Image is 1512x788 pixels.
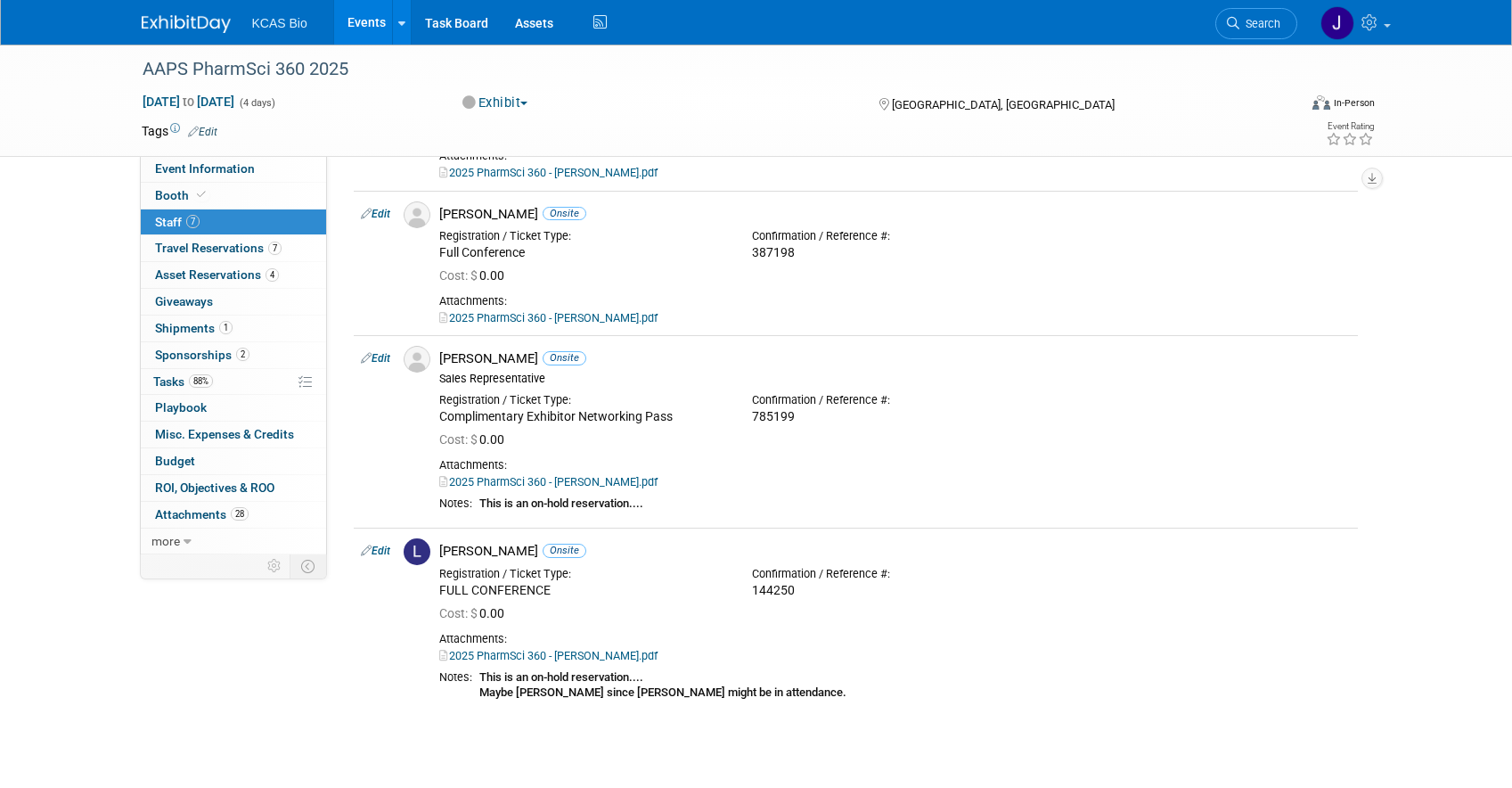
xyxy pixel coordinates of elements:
[142,94,235,110] span: [DATE] [DATE]
[155,400,207,415] span: Playbook
[439,606,511,620] span: 0.00
[479,685,846,699] b: Maybe [PERSON_NAME] since [PERSON_NAME] might be in attendance.
[180,94,197,109] span: to
[259,554,290,578] td: Personalize Event Tab Strip
[142,15,231,33] img: ExhibitDay
[439,206,1351,223] div: [PERSON_NAME]
[188,126,217,138] a: Edit
[439,475,658,488] a: 2025 PharmSci 360 - [PERSON_NAME].pdf
[479,497,643,510] b: This is an on-hold reservation....
[141,235,326,261] a: Travel Reservations7
[141,289,326,315] a: Giveaways
[439,311,658,324] a: 2025 PharmSci 360 - [PERSON_NAME].pdf
[439,229,725,243] div: Registration / Ticket Type:
[1192,93,1376,119] div: Event Format
[155,480,274,495] span: ROI, Objectives & ROO
[151,534,180,548] span: more
[752,393,1038,407] div: Confirmation / Reference #:
[155,188,209,202] span: Booth
[439,632,1351,646] div: Attachments:
[456,94,535,112] button: Exhibit
[543,351,586,365] span: Onsite
[155,241,282,255] span: Travel Reservations
[1333,96,1375,110] div: In-Person
[153,374,213,389] span: Tasks
[1326,122,1374,131] div: Event Rating
[439,670,472,685] div: Notes:
[1312,95,1330,110] img: Format-Inperson.png
[155,294,213,308] span: Giveaways
[479,670,643,684] b: This is an on-hold reservation....
[1320,6,1354,40] img: Jason Hannah
[141,262,326,288] a: Asset Reservations4
[439,432,511,447] span: 0.00
[141,183,326,209] a: Booth
[439,497,472,511] div: Notes:
[1239,17,1280,30] span: Search
[361,208,390,220] a: Edit
[141,475,326,501] a: ROI, Objectives & ROO
[155,507,249,521] span: Attachments
[752,245,1038,261] div: 387198
[439,166,658,179] a: 2025 PharmSci 360 - [PERSON_NAME].pdf
[439,606,479,620] span: Cost: $
[141,342,326,368] a: Sponsorships2
[155,348,249,362] span: Sponsorships
[439,372,1351,386] div: Sales Representative
[141,448,326,474] a: Budget
[439,458,1351,472] div: Attachments:
[155,321,233,335] span: Shipments
[439,245,725,261] div: Full Conference
[892,98,1115,111] span: [GEOGRAPHIC_DATA], [GEOGRAPHIC_DATA]
[752,409,1038,425] div: 785199
[219,321,233,334] span: 1
[439,350,1351,367] div: [PERSON_NAME]
[231,507,249,521] span: 28
[439,294,1351,308] div: Attachments:
[252,16,307,30] span: KCAS Bio
[186,215,200,228] span: 7
[268,242,282,255] span: 7
[361,545,390,557] a: Edit
[439,649,658,662] a: 2025 PharmSci 360 - [PERSON_NAME].pdf
[141,395,326,421] a: Playbook
[136,53,1271,86] div: AAPS PharmSci 360 2025
[752,567,1038,581] div: Confirmation / Reference #:
[141,422,326,447] a: Misc. Expenses & Credits
[155,215,200,229] span: Staff
[543,544,586,557] span: Onsite
[752,583,1038,599] div: 144250
[155,427,294,441] span: Misc. Expenses & Credits
[189,374,213,388] span: 88%
[752,229,1038,243] div: Confirmation / Reference #:
[155,267,279,282] span: Asset Reservations
[141,316,326,341] a: Shipments1
[266,268,279,282] span: 4
[439,432,479,447] span: Cost: $
[404,346,430,373] img: Associate-Profile-5.png
[238,97,275,109] span: (4 days)
[141,156,326,182] a: Event Information
[155,161,255,176] span: Event Information
[439,393,725,407] div: Registration / Ticket Type:
[439,583,725,599] div: FULL CONFERENCE
[142,122,217,140] td: Tags
[290,554,326,578] td: Toggle Event Tabs
[141,529,326,554] a: more
[439,543,1351,560] div: [PERSON_NAME]
[141,502,326,528] a: Attachments28
[236,348,249,361] span: 2
[361,352,390,365] a: Edit
[404,201,430,228] img: Associate-Profile-5.png
[155,454,195,468] span: Budget
[404,538,430,565] img: L.jpg
[141,369,326,395] a: Tasks88%
[141,209,326,235] a: Staff7
[543,207,586,220] span: Onsite
[1215,8,1297,39] a: Search
[439,409,725,425] div: Complimentary Exhibitor Networking Pass
[439,268,511,283] span: 0.00
[439,268,479,283] span: Cost: $
[197,190,206,200] i: Booth reservation complete
[439,567,725,581] div: Registration / Ticket Type:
